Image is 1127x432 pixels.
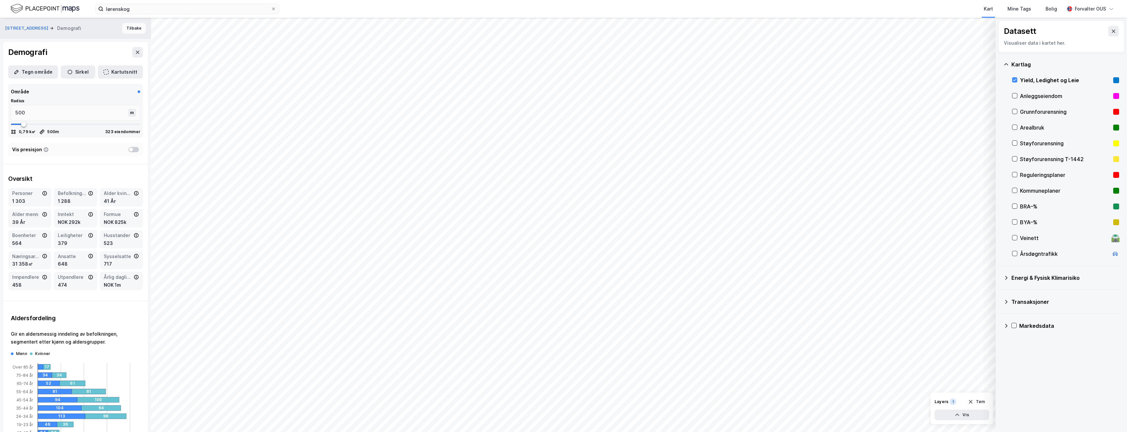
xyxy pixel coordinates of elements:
div: Anleggseiendom [1020,92,1111,100]
div: 523 [104,239,139,247]
div: 458 [12,281,47,289]
div: 34 [42,372,56,378]
tspan: 24-34 år [16,414,33,419]
div: Kommuneplaner [1020,187,1111,195]
div: Leiligheter [58,231,86,239]
div: 81 [86,389,120,394]
button: Kartutsnitt [98,65,143,79]
div: Årsdøgntrafikk [1020,250,1109,258]
div: Grunnforurensning [1020,108,1111,116]
input: m [11,105,129,120]
div: 52 [46,381,68,386]
div: 🛣️ [1111,234,1120,242]
img: logo.f888ab2527a4732fd821a326f86c7f29.svg [11,3,79,14]
div: 648 [58,260,93,268]
div: Markedsdata [1019,322,1119,330]
div: Utpendlere [58,273,86,281]
div: 100 [95,397,137,402]
div: Veinett [1020,234,1109,242]
div: Inntekt [58,210,86,218]
div: Vis presisjon [12,146,42,154]
div: 61 [70,381,96,386]
div: Bolig [1046,5,1057,13]
div: Formue [104,210,132,218]
button: Tegn område [8,65,58,79]
div: 323 eiendommer [105,129,140,134]
div: Gir en aldersmessig inndeling av befolkningen, segmentert etter kjønn og aldersgrupper. [11,330,140,346]
div: 113 [58,414,105,419]
div: Alder menn [12,210,41,218]
div: NOK 1m [104,281,139,289]
div: BYA–% [1020,218,1111,226]
div: Datasett [1004,26,1036,36]
div: Kvinner [35,351,50,356]
div: 94 [99,405,138,411]
div: 379 [58,239,93,247]
tspan: 19-23 år [17,422,33,427]
div: 500 m [47,129,59,134]
div: BRA–% [1020,203,1111,210]
div: Demografi [8,47,47,58]
div: 39 [63,422,79,427]
tspan: 45-54 år [16,397,33,402]
div: Kartlag [1011,60,1119,68]
div: Husstander [104,231,132,239]
div: Støyforurensning [1020,139,1111,147]
div: Reguleringsplaner [1020,171,1111,179]
div: 717 [104,260,139,268]
div: Arealbruk [1020,124,1111,132]
div: Innpendlere [12,273,41,281]
div: Sysselsatte [104,252,132,260]
button: Sirkel [61,65,95,79]
div: 1 [950,398,956,405]
div: Energi & Fysisk Klimarisiko [1011,274,1119,282]
div: Radius [11,98,140,104]
div: 34 [56,372,71,378]
div: NOK 825k [104,218,139,226]
div: Ansatte [58,252,86,260]
div: Mine Tags [1007,5,1031,13]
iframe: Chat Widget [1094,400,1127,432]
div: 39 År [12,218,47,226]
div: Personer [12,189,41,197]
div: Alder kvinner [104,189,132,197]
div: Visualiser data i kartet her. [1004,39,1119,47]
div: 474 [58,281,93,289]
div: Aldersfordeling [11,314,140,322]
button: Tøm [964,396,989,407]
tspan: Over 85 år [12,365,33,370]
div: Årlig dagligvareforbruk [104,273,132,281]
button: [STREET_ADDRESS] [5,25,50,32]
div: m [128,109,136,117]
div: Kontrollprogram for chat [1094,400,1127,432]
div: 81 [53,389,86,394]
div: Layers [935,399,948,404]
div: 46 [45,422,64,427]
div: Forvalter OUS [1075,5,1106,13]
div: Demografi [57,24,81,32]
div: Oversikt [8,175,143,183]
div: 41 År [104,197,139,205]
div: 104 [56,405,99,411]
div: Område [11,88,29,96]
div: 0,79 k㎡ [19,129,35,134]
button: Vis [935,410,989,420]
div: Støyforurensning T-1442 [1020,155,1111,163]
div: Boenheter [12,231,41,239]
tspan: 35-44 år [16,406,33,411]
div: Menn [16,351,27,356]
div: Næringsareal [12,252,41,260]
tspan: 75-84 år [16,373,33,378]
input: Søk på adresse, matrikkel, gårdeiere, leietakere eller personer [103,4,271,14]
div: 31 358㎡ [12,260,47,268]
div: 94 [55,397,94,402]
tspan: 65-74 år [17,381,33,386]
div: Yield, Ledighet og Leie [1020,76,1111,84]
div: Befolkning dagtid [58,189,86,197]
div: NOK 292k [58,218,93,226]
div: 1 303 [12,197,47,205]
button: Tilbake [122,23,146,34]
tspan: 55-64 år [16,389,33,394]
div: 564 [12,239,47,247]
div: 98 [103,414,144,419]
